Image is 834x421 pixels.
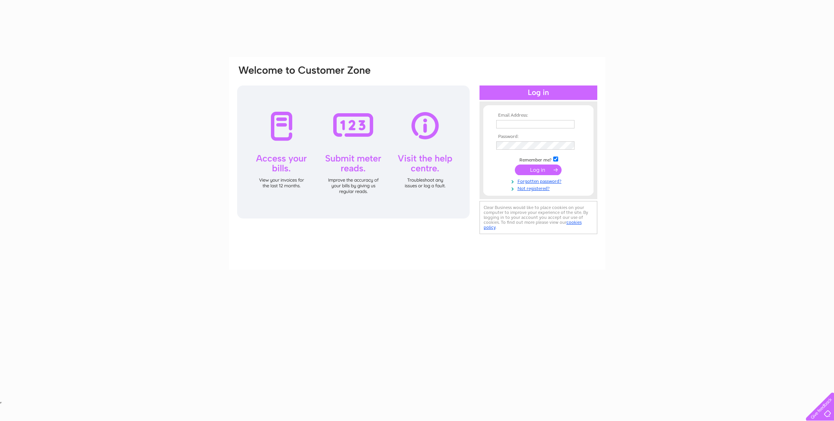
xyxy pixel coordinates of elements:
[494,155,582,163] td: Remember me?
[515,165,562,175] input: Submit
[484,220,582,230] a: cookies policy
[496,177,582,184] a: Forgotten password?
[494,134,582,139] th: Password:
[480,201,597,234] div: Clear Business would like to place cookies on your computer to improve your experience of the sit...
[494,113,582,118] th: Email Address:
[496,184,582,192] a: Not registered?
